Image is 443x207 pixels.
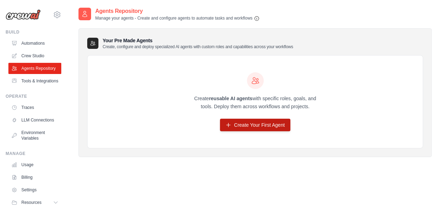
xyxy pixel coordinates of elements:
[8,102,61,113] a: Traces
[8,172,61,183] a: Billing
[103,44,293,50] p: Create, configure and deploy specialized AI agents with custom roles and capabilities across your...
[6,151,61,156] div: Manage
[6,9,41,20] img: Logo
[8,75,61,87] a: Tools & Integrations
[8,63,61,74] a: Agents Repository
[95,7,259,15] h2: Agents Repository
[21,200,41,205] span: Resources
[6,29,61,35] div: Build
[8,38,61,49] a: Automations
[8,127,61,144] a: Environment Variables
[8,50,61,61] a: Crew Studio
[6,94,61,99] div: Operate
[220,119,290,131] a: Create Your First Agent
[8,114,61,126] a: LLM Connections
[8,184,61,195] a: Settings
[188,95,323,111] p: Create with specific roles, goals, and tools. Deploy them across workflows and projects.
[8,159,61,170] a: Usage
[103,37,293,50] h3: Your Pre Made Agents
[209,96,252,101] strong: reusable AI agents
[95,15,259,21] p: Manage your agents - Create and configure agents to automate tasks and workflows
